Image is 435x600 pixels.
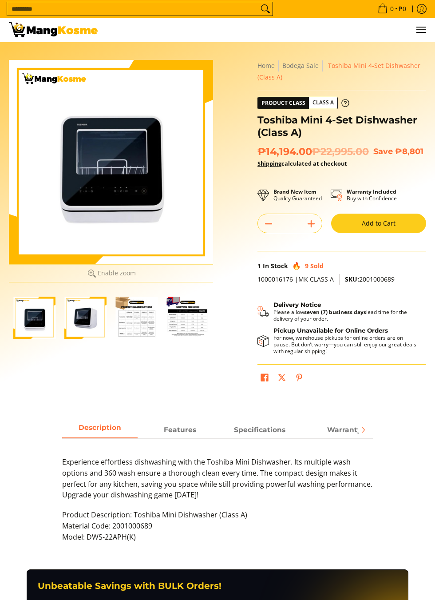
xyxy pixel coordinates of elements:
[62,438,373,552] div: Description
[273,188,316,195] strong: Brand New Item
[263,262,288,270] span: In Stock
[257,114,426,139] h1: Toshiba Mini 4-Set Dishwasher (Class A)
[293,371,305,386] a: Pin on Pinterest
[345,275,395,283] span: 2001000689
[347,188,397,202] p: Buy with Confidence
[166,297,209,339] img: Toshiba Mini 4-Set Dishwasher (Class A)-4
[115,297,158,339] img: Toshiba Mini 4-Set Dishwasher (Class A)-3
[142,422,217,437] span: Features
[257,301,417,322] button: Shipping & Delivery
[389,6,395,12] span: 0
[257,61,275,70] a: Home
[397,6,407,12] span: ₱0
[257,60,426,83] nav: Breadcrumbs
[331,214,426,233] button: Add to Cart
[62,457,373,509] p: Experience effortless dishwashing with the Toshiba Mini Dishwasher. Its multiple wash options and...
[98,270,136,277] span: Enable zoom
[64,297,107,339] img: Toshiba Mini 4-Set Dishwasher (Class A)-2
[304,308,366,316] strong: seven (7) business days
[107,18,426,42] ul: Customer Navigation
[305,262,308,270] span: 9
[347,188,396,195] strong: Warranty Included
[273,334,417,354] p: For now, warehouse pickups for online orders are on pause. But don’t worry—you can still enjoy ou...
[310,262,324,270] span: Sold
[273,309,417,322] p: Please allow lead time for the delivery of your order.
[276,371,288,386] a: Post on X
[375,4,409,14] span: •
[234,425,285,434] strong: Specifications
[257,159,281,167] a: Shipping
[142,422,217,438] a: Description 1
[62,422,138,438] a: Description
[273,301,321,308] strong: Delivery Notice
[258,2,273,16] button: Search
[312,145,369,158] del: ₱22,995.00
[257,262,261,270] span: 1
[301,217,322,231] button: Add
[62,422,138,437] span: Description
[373,147,393,156] span: Save
[306,422,382,438] a: Description 3
[273,188,322,202] p: Quality Guaranteed
[222,422,297,438] a: Description 2
[257,275,334,283] span: 1000016176 |MK CLASS A
[257,159,347,167] strong: calculated at checkout
[9,264,213,282] button: Enable zoom
[107,18,426,42] nav: Main Menu
[62,509,373,551] p: Product Description: Toshiba Mini Dishwasher (Class A) Material Code: 2001000689 Model: DWS-22APH(K)
[282,61,319,70] a: Bodega Sale
[395,147,423,156] span: ₱8,801
[257,61,420,81] span: Toshiba Mini 4-Set Dishwasher (Class A)
[13,297,55,339] img: Toshiba Mini 4-Set Dishwasher (Class A)-1
[9,22,98,37] img: Toshiba Mini Dishwasher: Small Appliances Deal l Mang Kosme
[309,97,337,108] span: Class A
[345,275,359,283] span: SKU:
[353,420,373,440] button: Next
[258,371,271,386] a: Share on Facebook
[258,217,279,231] button: Subtract
[257,145,369,158] span: ₱14,194.00
[306,422,382,437] span: Warranty
[257,97,349,109] a: Product Class Class A
[415,18,426,42] button: Menu
[38,580,397,592] h3: Unbeatable Savings with BULK Orders!
[258,97,309,109] span: Product Class
[273,327,388,334] strong: Pickup Unavailable for Online Orders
